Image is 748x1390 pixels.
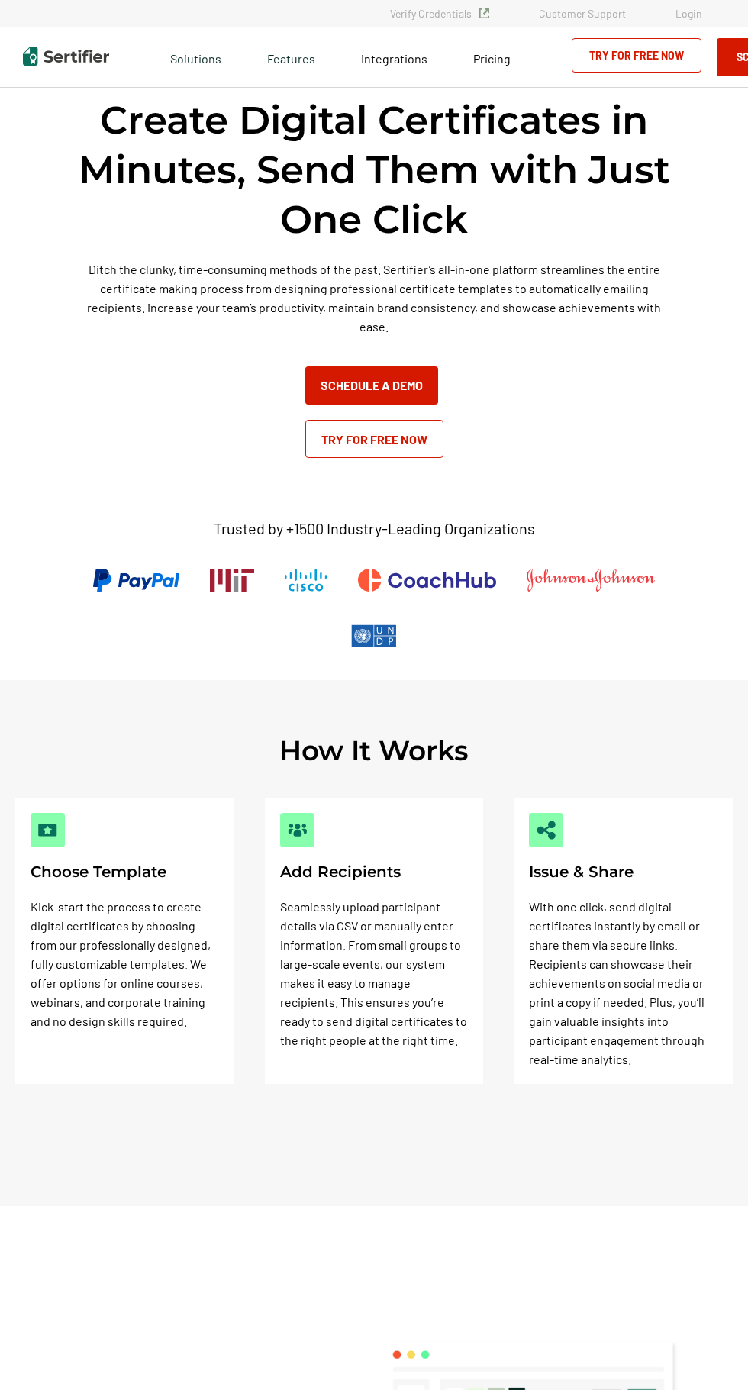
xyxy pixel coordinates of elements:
h1: Create Digital Certificates in Minutes, Send Them with Just One Click [38,95,710,244]
p: Trusted by +1500 Industry-Leading Organizations [214,519,535,538]
span: Features [267,47,315,66]
a: Try for Free Now [572,38,701,73]
h3: Add Recipients [280,863,469,882]
p: Kick-start the process to create digital certificates by choosing from our professionally designe... [31,897,219,1030]
a: Verify Credentials [390,7,489,20]
img: Massachusetts Institute of Technology [210,569,254,592]
img: Choose Template Image [38,821,57,840]
span: Integrations [361,51,427,66]
img: CoachHub [358,569,495,592]
img: Issue & Share Image [537,821,556,840]
h3: Choose Template [31,863,219,882]
img: UNDP [351,624,396,647]
a: Integrations [361,47,427,66]
a: Try for Free Now [305,420,443,458]
p: With one click, send digital certificates instantly by email or share them via secure links. Reci... [529,897,717,1069]
a: Login [675,7,702,20]
img: Johnson & Johnson [527,569,655,592]
img: Sertifier | Digital Credentialing Platform [23,47,109,66]
img: Cisco [285,569,327,592]
p: Ditch the clunky, time-consuming methods of the past. Sertifier’s all-in-one platform streamlines... [72,260,676,336]
span: Pricing [473,51,511,66]
a: Pricing [473,47,511,66]
p: Seamlessly upload participant details via CSV or manually enter information. From small groups to... [280,897,469,1050]
h3: Issue & Share [529,863,717,882]
img: PayPal [93,569,179,592]
img: Add Recipients Image [288,821,307,840]
a: Customer Support [539,7,626,20]
span: Solutions [170,47,221,66]
img: Verified [479,8,489,18]
h2: How It Works [279,734,469,767]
